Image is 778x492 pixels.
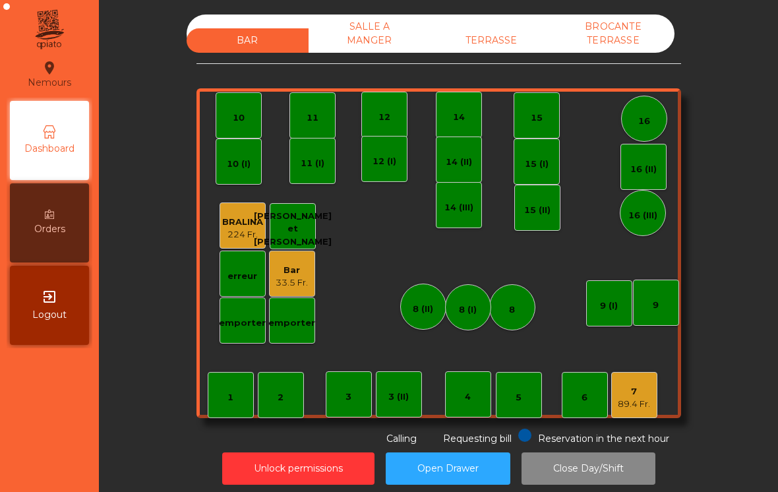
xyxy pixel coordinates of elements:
[222,228,263,241] div: 224 Fr.
[531,111,543,125] div: 15
[301,157,324,170] div: 11 (I)
[446,156,472,169] div: 14 (II)
[268,317,315,330] div: emporter
[524,204,551,217] div: 15 (II)
[618,385,650,398] div: 7
[222,216,263,229] div: BRALINA
[278,391,284,404] div: 2
[219,317,266,330] div: emporter
[600,299,618,313] div: 9 (I)
[431,28,553,53] div: TERRASSE
[582,391,587,404] div: 6
[28,58,71,91] div: Nemours
[516,391,522,404] div: 5
[227,270,257,283] div: erreur
[453,111,465,124] div: 14
[386,433,417,445] span: Calling
[32,308,67,322] span: Logout
[33,7,65,53] img: qpiato
[227,158,251,171] div: 10 (I)
[618,398,650,411] div: 89.4 Fr.
[227,391,233,404] div: 1
[42,60,57,76] i: location_on
[538,433,669,445] span: Reservation in the next hour
[459,303,477,317] div: 8 (I)
[444,201,473,214] div: 14 (III)
[653,299,659,312] div: 9
[276,276,308,290] div: 33.5 Fr.
[34,222,65,236] span: Orders
[309,15,431,53] div: SALLE A MANGER
[388,390,409,404] div: 3 (II)
[465,390,471,404] div: 4
[307,111,318,125] div: 11
[233,111,245,125] div: 10
[509,303,515,317] div: 8
[413,303,433,316] div: 8 (II)
[553,15,674,53] div: BROCANTE TERRASSE
[222,452,374,485] button: Unlock permissions
[630,163,657,176] div: 16 (II)
[24,142,75,156] span: Dashboard
[254,210,332,249] div: [PERSON_NAME] et [PERSON_NAME]
[187,28,309,53] div: BAR
[345,390,351,404] div: 3
[373,155,396,168] div: 12 (I)
[522,452,655,485] button: Close Day/Shift
[42,289,57,305] i: exit_to_app
[386,452,510,485] button: Open Drawer
[525,158,549,171] div: 15 (I)
[276,264,308,277] div: Bar
[443,433,512,445] span: Requesting bill
[378,111,390,124] div: 12
[638,115,650,128] div: 16
[628,209,657,222] div: 16 (III)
